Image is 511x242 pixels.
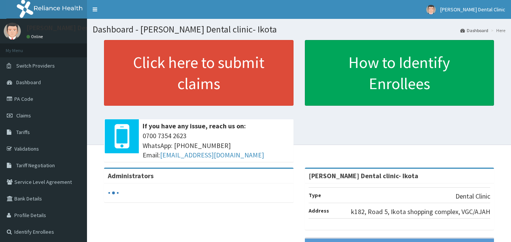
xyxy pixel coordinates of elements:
[4,23,21,40] img: User Image
[460,27,488,34] a: Dashboard
[143,122,246,130] b: If you have any issue, reach us on:
[16,62,55,69] span: Switch Providers
[143,131,290,160] span: 0700 7354 2623 WhatsApp: [PHONE_NUMBER] Email:
[305,40,494,106] a: How to Identify Enrollees
[426,5,436,14] img: User Image
[16,79,41,86] span: Dashboard
[309,207,329,214] b: Address
[455,191,490,201] p: Dental Clinic
[104,40,294,106] a: Click here to submit claims
[108,187,119,199] svg: audio-loading
[351,207,490,217] p: k182, Road 5, Ikota shopping complex, VGC/AJAH
[26,25,115,31] p: [PERSON_NAME] Dental Clinic
[26,34,45,39] a: Online
[309,171,418,180] strong: [PERSON_NAME] Dental clinic- Ikota
[16,162,55,169] span: Tariff Negotiation
[160,151,264,159] a: [EMAIL_ADDRESS][DOMAIN_NAME]
[309,192,321,199] b: Type
[93,25,505,34] h1: Dashboard - [PERSON_NAME] Dental clinic- Ikota
[16,129,30,136] span: Tariffs
[440,6,505,13] span: [PERSON_NAME] Dental Clinic
[489,27,505,34] li: Here
[108,171,154,180] b: Administrators
[16,112,31,119] span: Claims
